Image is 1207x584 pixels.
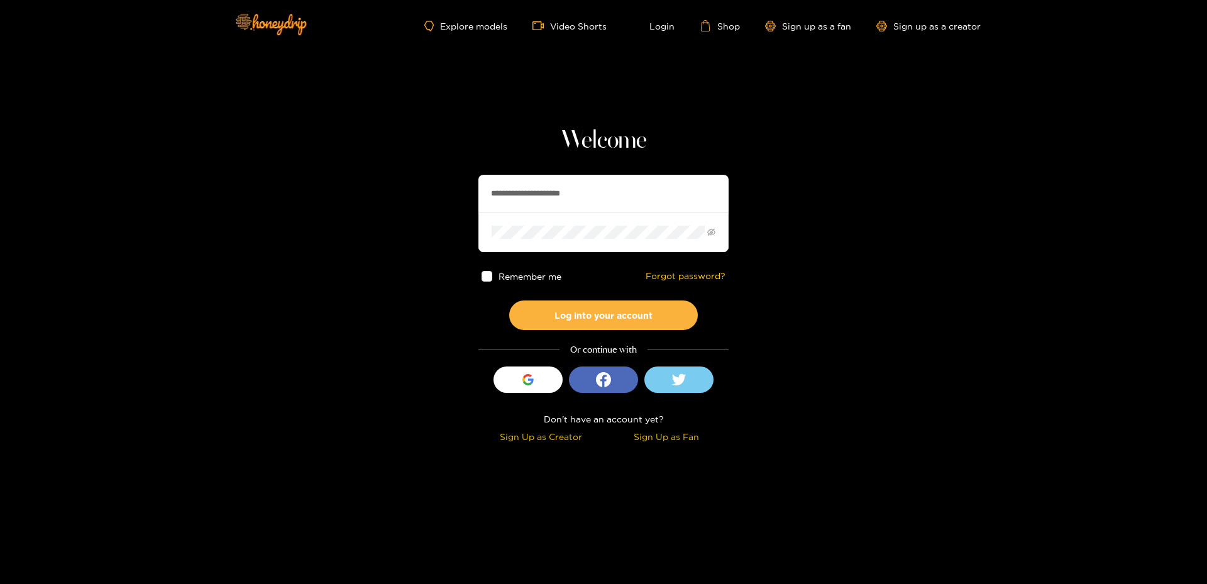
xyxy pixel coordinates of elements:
a: Sign up as a creator [876,21,981,31]
a: Forgot password? [646,271,725,282]
div: Sign Up as Fan [607,429,725,444]
span: video-camera [532,20,550,31]
div: Or continue with [478,343,729,357]
div: Sign Up as Creator [482,429,600,444]
button: Log into your account [509,300,698,330]
div: Don't have an account yet? [478,412,729,426]
h1: Welcome [478,126,729,156]
a: Video Shorts [532,20,607,31]
a: Sign up as a fan [765,21,851,31]
a: Login [632,20,675,31]
span: Remember me [499,272,561,281]
a: Explore models [424,21,507,31]
span: eye-invisible [707,228,715,236]
a: Shop [700,20,740,31]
